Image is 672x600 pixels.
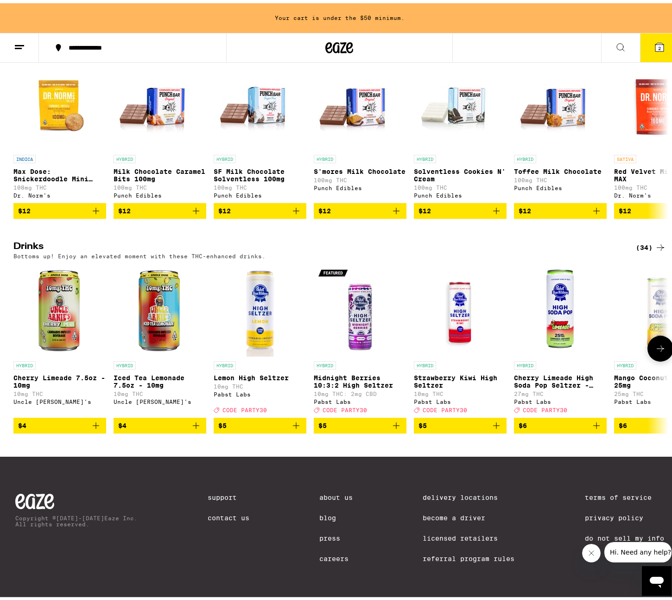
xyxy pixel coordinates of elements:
[319,552,353,559] a: Careers
[208,511,249,518] a: Contact Us
[314,261,406,415] a: Open page for Midnight Berries 10:3:2 High Seltzer from Pabst Labs
[314,152,336,160] p: HYBRID
[314,388,406,394] p: 10mg THC: 2mg CBD
[514,261,607,353] img: Pabst Labs - Cherry Limeade High Soda Pop Seltzer - 25mg
[414,165,507,179] p: Solventless Cookies N' Cream
[214,261,306,415] a: Open page for Lemon High Seltzer from Pabst Labs
[414,54,507,147] img: Punch Edibles - Solventless Cookies N' Cream
[514,182,607,188] div: Punch Edibles
[218,204,231,211] span: $12
[585,531,664,539] a: Do Not Sell My Info
[604,539,672,559] iframe: Message from company
[414,396,507,402] div: Pabst Labs
[418,419,427,426] span: $5
[642,563,672,593] iframe: Button to launch messaging window
[314,165,406,172] p: S'mores Milk Chocolate
[214,371,306,378] p: Lemon High Seltzer
[114,165,206,179] p: Milk Chocolate Caramel Bits 100mg
[118,204,131,211] span: $12
[114,261,206,353] img: Uncle Arnie's - Iced Tea Lemonade 7.5oz - 10mg
[114,415,206,430] button: Add to bag
[514,396,607,402] div: Pabst Labs
[214,200,306,216] button: Add to bag
[514,261,607,415] a: Open page for Cherry Limeade High Soda Pop Seltzer - 25mg from Pabst Labs
[423,511,514,518] a: Become a Driver
[514,200,607,216] button: Add to bag
[13,54,106,200] a: Open page for Max Dose: Snickerdoodle Mini Cookie - Indica from Dr. Norm's
[314,182,406,188] div: Punch Edibles
[514,174,607,180] p: 100mg THC
[514,54,607,200] a: Open page for Toffee Milk Chocolate from Punch Edibles
[614,358,636,366] p: HYBRID
[314,174,406,180] p: 100mg THC
[423,531,514,539] a: Licensed Retailers
[214,415,306,430] button: Add to bag
[13,181,106,187] p: 108mg THC
[114,261,206,415] a: Open page for Iced Tea Lemonade 7.5oz - 10mg from Uncle Arnie's
[214,152,236,160] p: HYBRID
[114,54,206,200] a: Open page for Milk Chocolate Caramel Bits 100mg from Punch Edibles
[208,491,249,498] a: Support
[214,54,306,147] img: Punch Edibles - SF Milk Chocolate Solventless 100mg
[314,261,406,353] img: Pabst Labs - Midnight Berries 10:3:2 High Seltzer
[214,358,236,366] p: HYBRID
[214,189,306,195] div: Punch Edibles
[514,165,607,172] p: Toffee Milk Chocolate
[214,54,306,200] a: Open page for SF Milk Chocolate Solventless 100mg from Punch Edibles
[636,239,666,250] a: (34)
[414,261,507,415] a: Open page for Strawberry Kiwi High Seltzer from Pabst Labs
[218,419,227,426] span: $5
[114,371,206,386] p: Iced Tea Lemonade 7.5oz - 10mg
[214,261,306,353] img: Pabst Labs - Lemon High Seltzer
[214,380,306,386] p: 10mg THC
[114,200,206,216] button: Add to bag
[414,415,507,430] button: Add to bag
[13,152,36,160] p: INDICA
[13,415,106,430] button: Add to bag
[619,204,631,211] span: $12
[585,511,664,518] a: Privacy Policy
[514,152,536,160] p: HYBRID
[214,165,306,179] p: SF Milk Chocolate Solventless 100mg
[314,396,406,402] div: Pabst Labs
[114,181,206,187] p: 100mg THC
[114,388,206,394] p: 10mg THC
[114,358,136,366] p: HYBRID
[418,204,431,211] span: $12
[519,204,531,211] span: $12
[523,404,567,410] span: CODE PARTY30
[318,419,327,426] span: $5
[319,531,353,539] a: Press
[18,419,26,426] span: $4
[658,42,661,48] span: 2
[519,419,527,426] span: $6
[314,358,336,366] p: HYBRID
[314,200,406,216] button: Add to bag
[13,358,36,366] p: HYBRID
[423,552,514,559] a: Referral Program Rules
[514,358,536,366] p: HYBRID
[13,250,266,256] p: Bottoms up! Enjoy an elevated moment with these THC-enhanced drinks.
[414,181,507,187] p: 100mg THC
[13,261,106,415] a: Open page for Cherry Limeade 7.5oz - 10mg from Uncle Arnie's
[314,371,406,386] p: Midnight Berries 10:3:2 High Seltzer
[13,165,106,179] p: Max Dose: Snickerdoodle Mini Cookie - Indica
[13,239,621,250] h2: Drinks
[514,371,607,386] p: Cherry Limeade High Soda Pop Seltzer - 25mg
[214,388,306,394] div: Pabst Labs
[619,419,627,426] span: $6
[118,419,127,426] span: $4
[18,204,31,211] span: $12
[114,189,206,195] div: Punch Edibles
[514,415,607,430] button: Add to bag
[13,189,106,195] div: Dr. Norm's
[585,491,664,498] a: Terms of Service
[214,181,306,187] p: 100mg THC
[114,152,136,160] p: HYBRID
[13,261,106,353] img: Uncle Arnie's - Cherry Limeade 7.5oz - 10mg
[414,200,507,216] button: Add to bag
[314,54,406,200] a: Open page for S'mores Milk Chocolate from Punch Edibles
[414,358,436,366] p: HYBRID
[323,404,367,410] span: CODE PARTY30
